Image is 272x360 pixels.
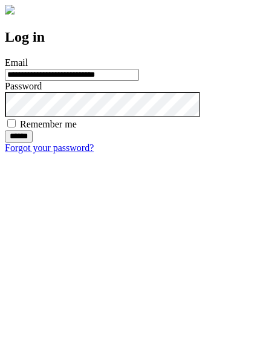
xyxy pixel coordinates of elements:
[5,5,15,14] img: logo-4e3dc11c47720685a147b03b5a06dd966a58ff35d612b21f08c02c0306f2b779.png
[5,29,267,45] h2: Log in
[5,57,28,68] label: Email
[20,119,77,129] label: Remember me
[5,81,42,91] label: Password
[5,143,94,153] a: Forgot your password?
